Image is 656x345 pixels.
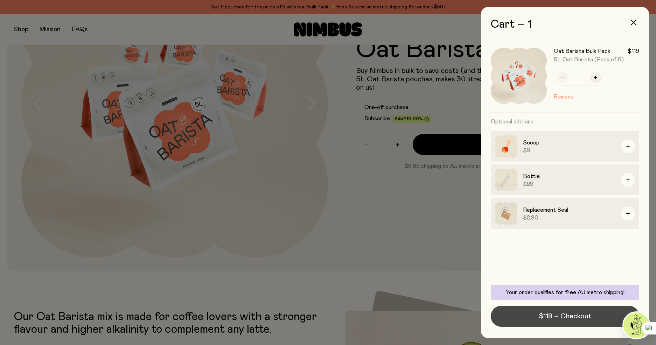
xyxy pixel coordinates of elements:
[554,93,574,101] button: Remove
[491,18,639,31] h2: Cart – 1
[628,48,639,55] span: $119
[554,57,624,62] span: 5L Oat Barista (Pack of 6)
[523,181,615,188] span: $29
[623,312,649,338] img: agent
[523,147,615,154] span: $9
[491,306,639,327] button: $119 – Checkout
[523,172,615,181] h3: Bottle
[491,113,639,131] h3: Optional add-ons
[523,138,615,147] h3: Scoop
[495,289,635,296] p: Your order qualifies for free AU metro shipping!
[554,48,610,55] h3: Oat Barista Bulk Pack
[539,311,591,321] span: $119 – Checkout
[523,214,615,221] span: $2.90
[523,206,615,214] h3: Replacement Seal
